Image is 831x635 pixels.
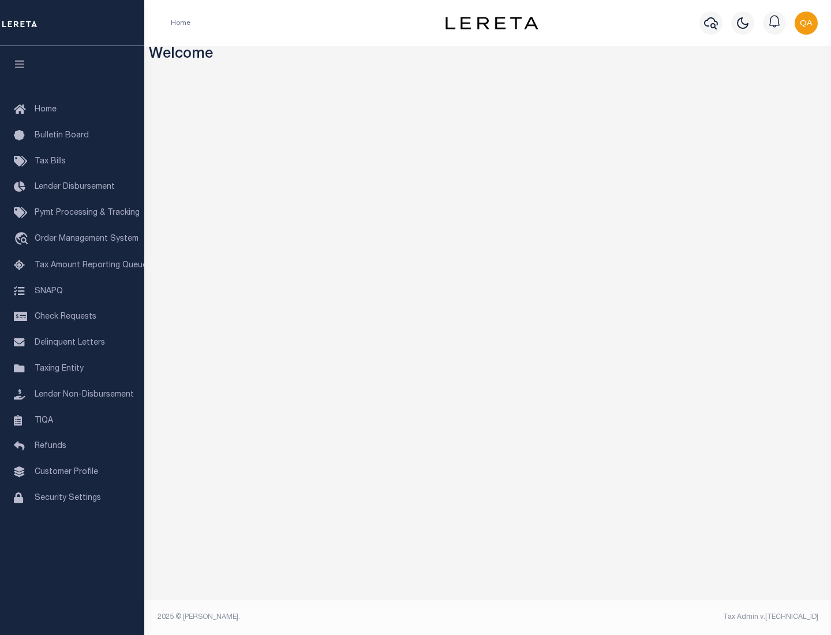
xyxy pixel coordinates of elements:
span: Delinquent Letters [35,339,105,347]
span: Lender Non-Disbursement [35,391,134,399]
span: Tax Bills [35,158,66,166]
div: 2025 © [PERSON_NAME]. [149,612,488,622]
h3: Welcome [149,46,827,64]
span: Taxing Entity [35,365,84,373]
div: Tax Admin v.[TECHNICAL_ID] [496,612,818,622]
span: TIQA [35,416,53,424]
span: SNAPQ [35,287,63,295]
i: travel_explore [14,232,32,247]
span: Refunds [35,442,66,450]
span: Bulletin Board [35,132,89,140]
span: Pymt Processing & Tracking [35,209,140,217]
img: svg+xml;base64,PHN2ZyB4bWxucz0iaHR0cDovL3d3dy53My5vcmcvMjAwMC9zdmciIHBvaW50ZXItZXZlbnRzPSJub25lIi... [795,12,818,35]
span: Customer Profile [35,468,98,476]
img: logo-dark.svg [446,17,538,29]
span: Lender Disbursement [35,183,115,191]
li: Home [171,18,190,28]
span: Tax Amount Reporting Queue [35,262,147,270]
span: Security Settings [35,494,101,502]
span: Check Requests [35,313,96,321]
span: Order Management System [35,235,138,243]
span: Home [35,106,57,114]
